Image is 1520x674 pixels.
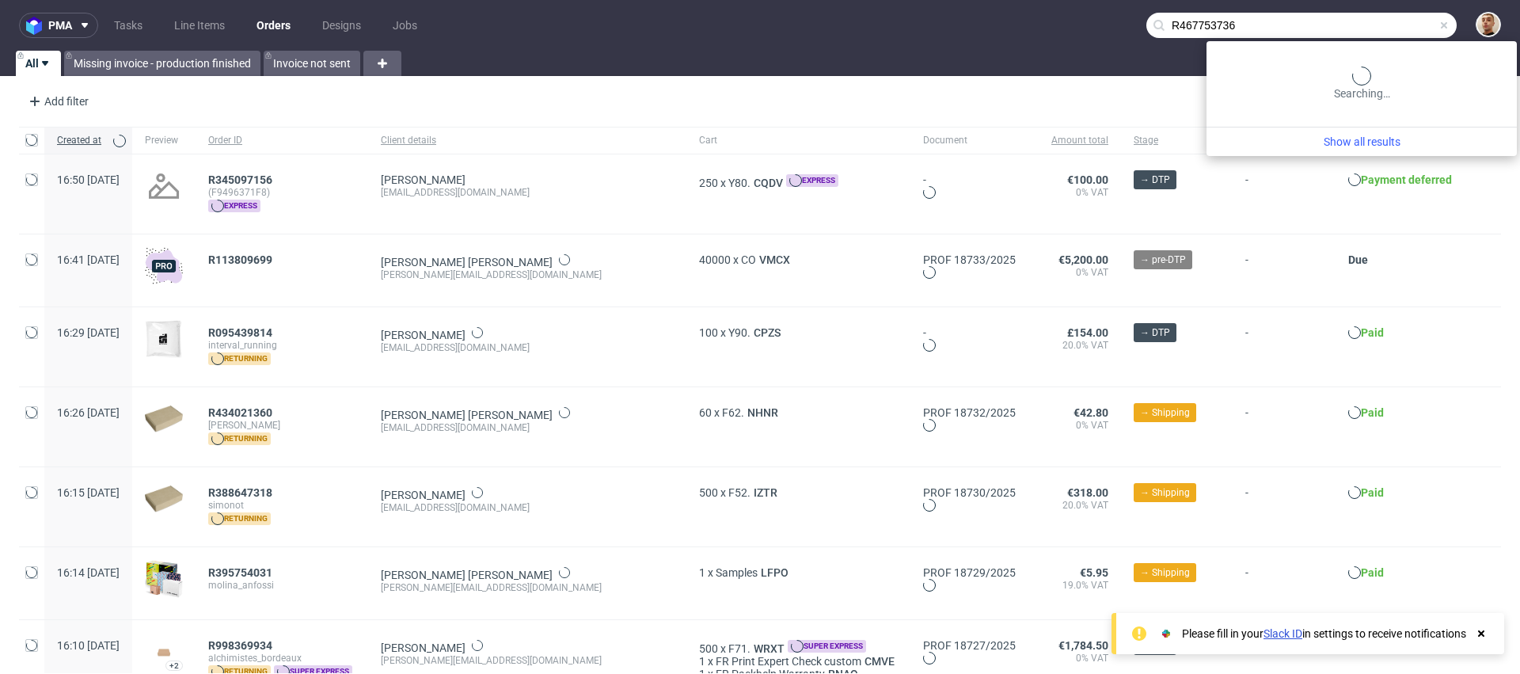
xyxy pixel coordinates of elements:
span: → pre-DTP [1140,253,1186,267]
a: Slack ID [1263,627,1302,640]
a: R998369934 [208,639,275,652]
div: x [699,566,898,579]
span: interval_running [208,339,355,352]
span: super express [788,640,866,653]
div: [EMAIL_ADDRESS][DOMAIN_NAME] [381,421,674,434]
a: Missing invoice - production finished [64,51,260,76]
a: Jobs [383,13,427,38]
span: molina_anfossi [208,579,355,592]
span: (F9496371F8) [208,186,355,199]
a: NHNR [744,406,781,419]
span: Payment deferred [1361,173,1452,186]
a: Designs [313,13,370,38]
span: R345097156 [208,173,272,186]
span: IZTR [750,486,781,499]
a: All [16,51,61,76]
img: no_design.png [145,167,183,205]
img: Slack [1158,626,1174,642]
span: Stage [1134,134,1220,147]
div: [EMAIL_ADDRESS][DOMAIN_NAME] [381,341,674,354]
span: 100 [699,326,718,339]
a: Tasks [104,13,152,38]
span: pma [48,20,72,31]
span: → Shipping [1140,565,1190,580]
span: → Shipping [1140,406,1190,420]
span: 500 [699,642,718,655]
span: express [786,174,838,187]
span: - [1245,486,1323,527]
span: Order ID [208,134,355,147]
span: Preview [145,134,183,147]
span: Paid [1361,566,1384,579]
span: Paid [1361,486,1384,499]
span: €100.00 [1067,173,1108,186]
span: R395754031 [208,566,272,579]
span: → Shipping [1140,486,1190,500]
a: CPZS [750,326,784,339]
div: - [923,326,1016,354]
a: PROF 18733/2025 [923,253,1016,266]
span: R998369934 [208,639,272,652]
span: 16:41 [DATE] [57,253,120,266]
span: Created at [57,134,107,147]
a: Show all results [1213,134,1510,150]
span: VMCX [756,253,793,266]
img: plain-eco.9b3ba858dad33fd82c36.png [145,406,183,432]
span: → DTP [1140,173,1170,187]
span: R388647318 [208,486,272,499]
a: [PERSON_NAME] [381,489,465,501]
div: +2 [169,661,179,670]
a: CQDV [750,177,786,189]
a: WRXT [750,642,788,655]
a: R113809699 [208,253,275,266]
span: €1,784.50 [1058,639,1108,652]
span: CO [741,253,756,266]
span: 16:29 [DATE] [57,326,120,339]
span: [PERSON_NAME] [208,419,355,432]
span: Cart [699,134,898,147]
span: 20.0% VAT [1041,339,1108,352]
span: 500 [699,486,718,499]
span: returning [208,352,271,365]
a: R345097156 [208,173,275,186]
span: 40000 [699,253,731,266]
span: → DTP [1140,326,1170,340]
span: €318.00 [1067,486,1108,499]
span: 0% VAT [1041,652,1108,664]
img: plain-eco.9b3ba858dad33fd82c36.png [145,486,183,512]
span: Document [923,134,1016,147]
a: [PERSON_NAME] [381,329,465,341]
span: returning [208,512,271,525]
span: 0% VAT [1041,186,1108,199]
span: Y80. [728,177,750,189]
div: x [699,639,898,655]
span: 16:50 [DATE] [57,173,120,186]
span: returning [208,432,271,445]
a: [PERSON_NAME] [381,173,465,186]
span: FR Print Expert Check custom [716,655,861,668]
span: R113809699 [208,253,272,266]
span: 1 [699,655,705,668]
span: - [1245,173,1323,215]
span: 250 [699,177,718,189]
span: Due [1348,253,1368,266]
a: PROF 18730/2025 [923,486,1016,499]
img: pro-icon.017ec5509f39f3e742e3.png [145,247,183,285]
span: CMVE [861,655,898,668]
div: x [699,253,898,266]
span: 16:14 [DATE] [57,566,120,579]
a: LFPO [758,566,792,579]
div: Searching… [1213,67,1510,101]
span: R095439814 [208,326,272,339]
span: €5.95 [1080,566,1108,579]
span: €5,200.00 [1058,253,1108,266]
a: R395754031 [208,566,275,579]
span: 16:26 [DATE] [57,406,120,419]
a: PROF 18729/2025 [923,566,1016,579]
a: PROF 18727/2025 [923,639,1016,652]
span: - [1245,326,1323,367]
div: x [699,406,898,419]
button: pma [19,13,98,38]
span: - [1245,253,1323,287]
